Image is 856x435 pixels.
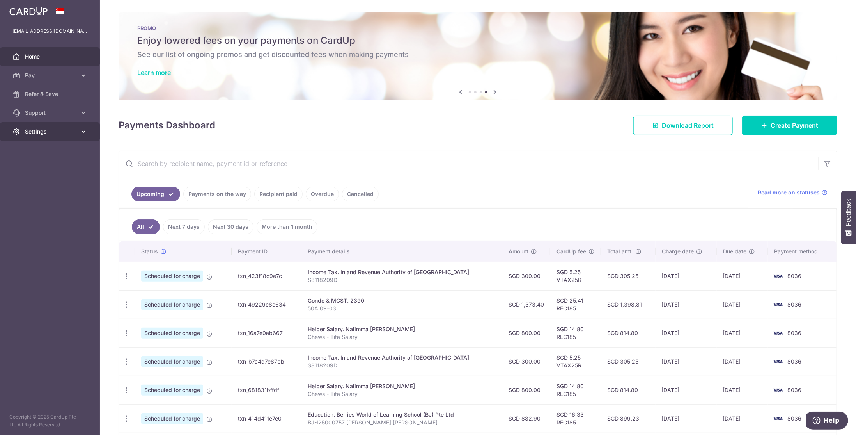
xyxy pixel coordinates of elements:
[141,299,203,310] span: Scheduled for charge
[308,419,496,426] p: BJ-I25000757 [PERSON_NAME] [PERSON_NAME]
[601,319,656,347] td: SGD 814.80
[758,189,828,196] a: Read more on statuses
[232,404,301,433] td: txn_414d411e7e0
[25,128,76,135] span: Settings
[601,290,656,319] td: SGD 1,398.81
[662,248,694,255] span: Charge date
[556,248,586,255] span: CardUp fee
[254,187,303,201] a: Recipient paid
[656,376,717,404] td: [DATE]
[787,358,801,365] span: 8036
[768,241,837,262] th: Payment method
[119,151,818,176] input: Search by recipient name, payment id or reference
[656,347,717,376] td: [DATE]
[25,71,76,79] span: Pay
[601,404,656,433] td: SGD 899.23
[550,347,601,376] td: SGD 5.25 VTAX25R
[232,376,301,404] td: txn_681831bffdf
[502,290,550,319] td: SGD 1,373.40
[132,219,160,234] a: All
[208,219,253,234] a: Next 30 days
[308,362,496,369] p: S8118209D
[232,262,301,290] td: txn_423f18c9e7c
[717,347,768,376] td: [DATE]
[601,347,656,376] td: SGD 305.25
[141,385,203,396] span: Scheduled for charge
[25,90,76,98] span: Refer & Save
[770,385,786,395] img: Bank Card
[308,325,496,333] div: Helper Salary. Nalimma [PERSON_NAME]
[633,116,733,135] a: Download Report
[717,404,768,433] td: [DATE]
[502,262,550,290] td: SGD 300.00
[257,219,317,234] a: More than 1 month
[601,376,656,404] td: SGD 814.80
[550,319,601,347] td: SGD 14.80 REC185
[550,290,601,319] td: SGD 25.41 REC185
[656,319,717,347] td: [DATE]
[119,12,837,100] img: Latest Promos banner
[25,53,76,61] span: Home
[141,248,158,255] span: Status
[308,297,496,305] div: Condo & MCST. 2390
[758,189,820,196] span: Read more on statuses
[232,319,301,347] td: txn_16a7e0ab667
[308,268,496,276] div: Income Tax. Inland Revenue Authority of [GEOGRAPHIC_DATA]
[308,390,496,398] p: Chews - Tita Salary
[119,118,215,132] h4: Payments Dashboard
[137,34,819,47] h5: Enjoy lowered fees on your payments on CardUp
[232,241,301,262] th: Payment ID
[308,305,496,312] p: 50A 09-03
[550,376,601,404] td: SGD 14.80 REC185
[717,290,768,319] td: [DATE]
[787,387,801,393] span: 8036
[141,271,203,282] span: Scheduled for charge
[787,330,801,336] span: 8036
[502,319,550,347] td: SGD 800.00
[163,219,205,234] a: Next 7 days
[717,376,768,404] td: [DATE]
[131,187,180,201] a: Upcoming
[308,276,496,284] p: S8118209D
[787,415,801,422] span: 8036
[607,248,633,255] span: Total amt.
[806,412,848,431] iframe: Opens a widget where you can find more information
[301,241,502,262] th: Payment details
[770,328,786,338] img: Bank Card
[717,319,768,347] td: [DATE]
[141,328,203,339] span: Scheduled for charge
[9,6,48,16] img: CardUp
[137,25,819,31] p: PROMO
[308,382,496,390] div: Helper Salary. Nalimma [PERSON_NAME]
[771,121,818,130] span: Create Payment
[550,404,601,433] td: SGD 16.33 REC185
[25,109,76,117] span: Support
[232,347,301,376] td: txn_b7a4d7e87bb
[502,376,550,404] td: SGD 800.00
[137,69,171,77] a: Learn more
[550,262,601,290] td: SGD 5.25 VTAX25R
[509,248,528,255] span: Amount
[656,262,717,290] td: [DATE]
[308,354,496,362] div: Income Tax. Inland Revenue Authority of [GEOGRAPHIC_DATA]
[787,301,801,308] span: 8036
[306,187,339,201] a: Overdue
[232,290,301,319] td: txn_49229c8c634
[502,404,550,433] td: SGD 882.90
[342,187,379,201] a: Cancelled
[656,290,717,319] td: [DATE]
[662,121,714,130] span: Download Report
[787,273,801,279] span: 8036
[183,187,251,201] a: Payments on the way
[308,333,496,341] p: Chews - Tita Salary
[845,199,852,226] span: Feedback
[770,271,786,281] img: Bank Card
[723,248,746,255] span: Due date
[601,262,656,290] td: SGD 305.25
[12,27,87,35] p: [EMAIL_ADDRESS][DOMAIN_NAME]
[770,414,786,423] img: Bank Card
[308,411,496,419] div: Education. Berries World of Learning School (BJ) Pte Ltd
[742,116,837,135] a: Create Payment
[502,347,550,376] td: SGD 300.00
